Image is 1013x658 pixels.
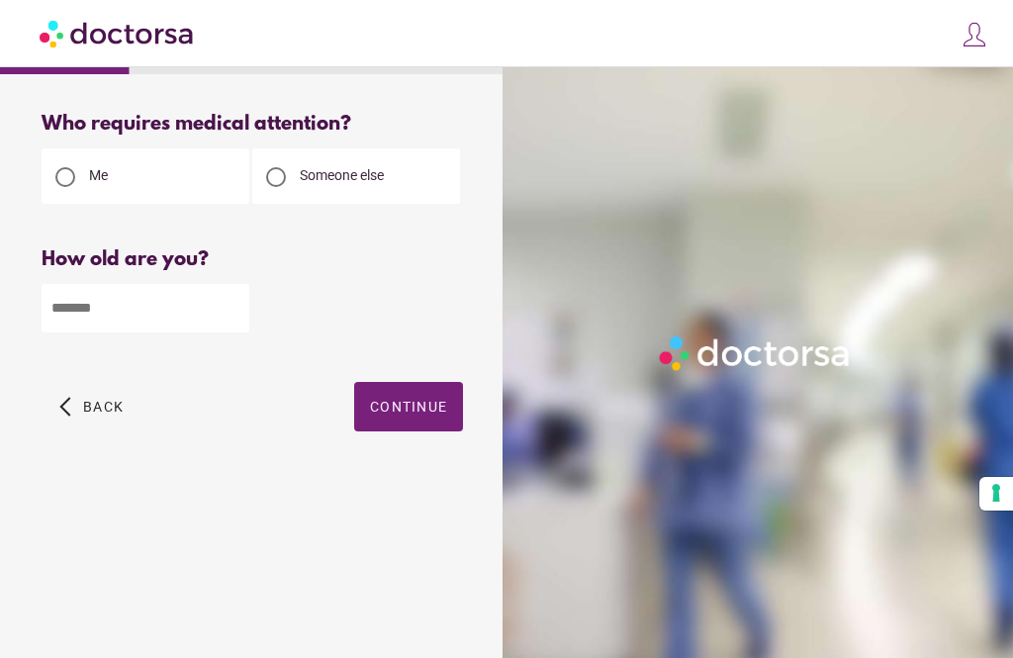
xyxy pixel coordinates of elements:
span: Continue [370,399,447,415]
div: How old are you? [42,248,463,271]
img: Doctorsa.com [40,11,196,55]
span: Someone else [300,167,384,183]
span: Back [83,399,124,415]
img: icons8-customer-100.png [961,21,988,48]
span: Me [89,167,108,183]
button: arrow_back_ios Back [51,382,132,431]
button: Your consent preferences for tracking technologies [979,477,1013,511]
img: Logo-Doctorsa-trans-White-partial-flat.png [654,330,857,376]
div: Who requires medical attention? [42,113,463,136]
button: Continue [354,382,463,431]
